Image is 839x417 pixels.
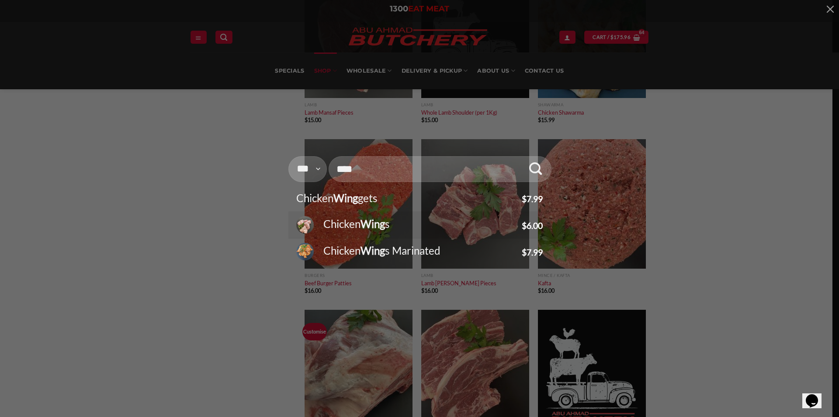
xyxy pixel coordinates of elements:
bdi: 6.00 [522,221,543,231]
img: IMG_0454-scaled-e1628586104851-280x280.jpg [296,243,314,260]
strong: Wing [361,244,385,257]
strong: Wing [333,192,358,204]
div: Chicken s [318,216,520,233]
bdi: 7.99 [522,247,543,257]
span: $ [522,194,527,204]
img: chicken-wings-280x280.jpg [296,216,314,234]
strong: Wing [361,217,385,230]
iframe: chat widget [802,382,830,408]
bdi: 7.99 [522,194,543,204]
button: Submit [522,152,549,186]
span: $ [522,221,527,231]
div: Chicken gets [296,190,520,207]
div: Chicken s Marinated [318,242,520,259]
span: $ [522,247,527,257]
